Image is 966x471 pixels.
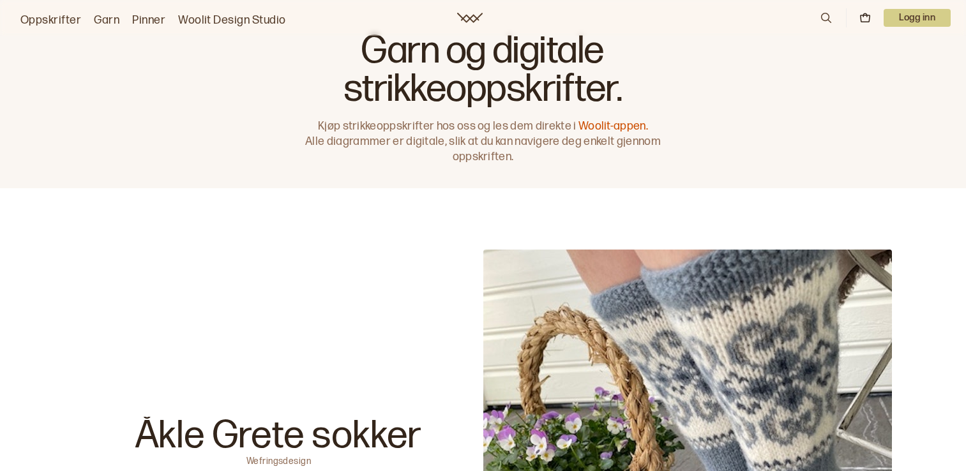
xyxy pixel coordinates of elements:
[94,11,119,29] a: Garn
[178,11,286,29] a: Woolit Design Studio
[884,9,951,27] p: Logg inn
[20,11,81,29] a: Oppskrifter
[299,32,667,108] h1: Garn og digitale strikkeoppskrifter.
[246,455,312,464] p: Wefringsdesign
[132,11,165,29] a: Pinner
[457,13,483,23] a: Woolit
[299,119,667,165] p: Kjøp strikkeoppskrifter hos oss og les dem direkte i Alle diagrammer er digitale, slik at du kan ...
[578,119,648,133] a: Woolit-appen.
[884,9,951,27] button: User dropdown
[135,417,423,455] p: Åkle Grete sokker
